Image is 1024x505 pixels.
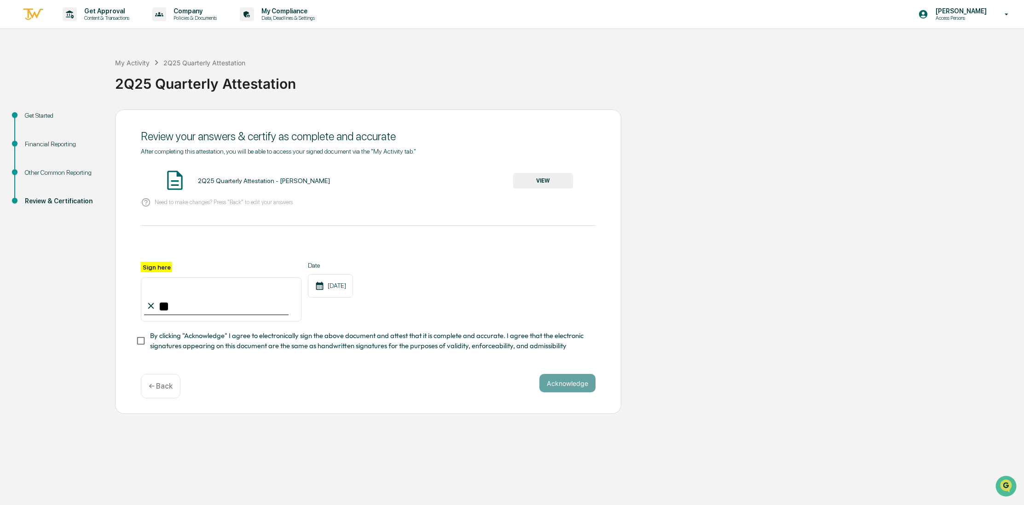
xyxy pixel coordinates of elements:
button: VIEW [513,173,573,189]
a: 🗄️Attestations [63,112,118,129]
p: Company [166,7,221,15]
div: 🗄️ [67,117,74,124]
span: Attestations [76,116,114,125]
p: Content & Transactions [77,15,134,21]
p: [PERSON_NAME] [928,7,991,15]
div: Other Common Reporting [25,168,100,178]
p: Need to make changes? Press "Back" to edit your answers [155,199,293,206]
span: Pylon [92,156,111,163]
p: Policies & Documents [166,15,221,21]
div: Get Started [25,111,100,121]
a: Powered byPylon [65,155,111,163]
label: Date [308,262,353,269]
div: 🔎 [9,134,17,142]
a: 🔎Data Lookup [6,130,62,146]
div: 🖐️ [9,117,17,124]
p: Data, Deadlines & Settings [254,15,319,21]
img: 1746055101610-c473b297-6a78-478c-a979-82029cc54cd1 [9,70,26,87]
div: 2Q25 Quarterly Attestation [163,59,245,67]
div: Start new chat [31,70,151,80]
span: After completing this attestation, you will be able to access your signed document via the "My Ac... [141,148,416,155]
span: Data Lookup [18,133,58,143]
iframe: Open customer support [995,475,1019,499]
p: Get Approval [77,7,134,15]
a: 🖐️Preclearance [6,112,63,129]
div: Financial Reporting [25,139,100,149]
div: Review your answers & certify as complete and accurate [141,130,596,143]
label: Sign here [141,262,172,272]
img: logo [22,7,44,22]
p: How can we help? [9,19,168,34]
img: Document Icon [163,169,186,192]
p: ← Back [149,382,173,390]
div: My Activity [115,59,150,67]
p: Access Persons [928,15,991,21]
span: By clicking "Acknowledge" I agree to electronically sign the above document and attest that it is... [150,331,588,351]
button: Acknowledge [539,374,596,392]
div: 2Q25 Quarterly Attestation - [PERSON_NAME] [198,177,330,184]
div: [DATE] [308,274,353,298]
div: 2Q25 Quarterly Attestation [115,68,1019,92]
p: My Compliance [254,7,319,15]
div: We're available if you need us! [31,80,116,87]
span: Preclearance [18,116,59,125]
div: Review & Certification [25,196,100,206]
input: Clear [24,42,152,52]
button: Start new chat [156,73,168,84]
